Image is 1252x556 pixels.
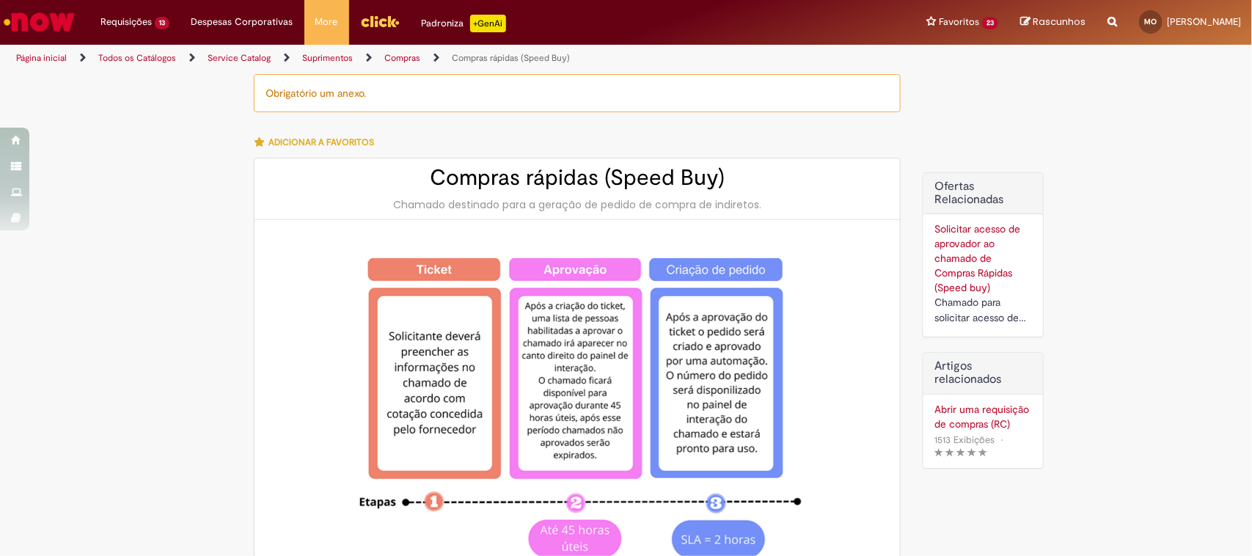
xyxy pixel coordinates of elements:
[315,15,338,29] span: More
[208,52,271,64] a: Service Catalog
[268,136,374,148] span: Adicionar a Favoritos
[1145,17,1157,26] span: MO
[100,15,152,29] span: Requisições
[98,52,176,64] a: Todos os Catálogos
[16,52,67,64] a: Página inicial
[470,15,506,32] p: +GenAi
[11,45,824,72] ul: Trilhas de página
[934,180,1032,206] h2: Ofertas Relacionadas
[155,17,169,29] span: 13
[452,52,570,64] a: Compras rápidas (Speed Buy)
[254,74,901,112] div: Obrigatório um anexo.
[269,197,885,212] div: Chamado destinado para a geração de pedido de compra de indiretos.
[934,434,995,446] span: 1513 Exibições
[997,430,1006,450] span: •
[422,15,506,32] div: Padroniza
[1,7,77,37] img: ServiceNow
[923,172,1044,337] div: Ofertas Relacionadas
[939,15,979,29] span: Favoritos
[1033,15,1086,29] span: Rascunhos
[302,52,353,64] a: Suprimentos
[1020,15,1086,29] a: Rascunhos
[1167,15,1241,28] span: [PERSON_NAME]
[934,295,1032,326] div: Chamado para solicitar acesso de aprovador ao ticket de Speed buy
[269,166,885,190] h2: Compras rápidas (Speed Buy)
[254,127,382,158] button: Adicionar a Favoritos
[934,402,1032,431] a: Abrir uma requisição de compras (RC)
[191,15,293,29] span: Despesas Corporativas
[934,222,1020,294] a: Solicitar acesso de aprovador ao chamado de Compras Rápidas (Speed buy)
[982,17,998,29] span: 23
[384,52,420,64] a: Compras
[360,10,400,32] img: click_logo_yellow_360x200.png
[934,360,1032,386] h3: Artigos relacionados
